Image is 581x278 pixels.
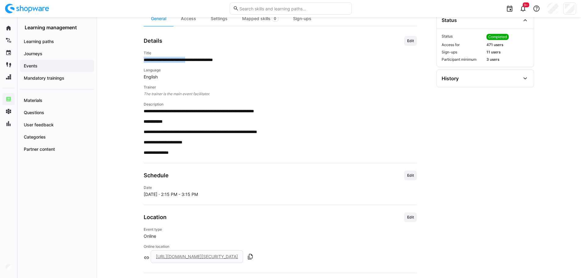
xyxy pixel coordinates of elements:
[203,11,235,26] div: Settings
[144,68,417,73] h4: Language
[486,57,529,62] span: 3 users
[404,36,417,46] button: Edit
[486,50,529,55] span: 11 users
[442,75,459,81] div: History
[144,74,417,80] span: English
[144,244,417,249] h4: Online location
[144,172,169,179] h3: Schedule
[274,16,276,21] span: 0
[144,11,174,26] div: General
[235,11,286,26] div: Mapped skills
[144,227,417,232] h4: Event type
[156,254,238,259] a: [URL][DOMAIN_NAME][SECURITY_DATA]
[442,50,484,55] span: Sign-ups
[239,6,348,11] input: Search skills and learning paths…
[144,233,417,239] span: Online
[144,191,198,197] span: [DATE] · 2:15 PM - 3:15 PM
[404,171,417,180] button: Edit
[524,3,528,7] span: 9+
[144,214,167,221] h3: Location
[442,17,457,23] div: Status
[144,185,198,190] h4: Date
[486,42,529,47] span: 471 users
[407,38,414,43] span: Edit
[442,57,484,62] span: Participant minimum
[488,34,507,39] span: Completed
[144,51,417,56] h4: Title
[407,173,414,178] span: Edit
[144,102,417,107] h4: Description
[286,11,319,26] div: Sign-ups
[144,85,417,90] h4: Trainer
[407,215,414,220] span: Edit
[144,38,162,44] h3: Details
[404,212,417,222] button: Edit
[174,11,203,26] div: Access
[144,91,417,97] span: The trainer is the main event facilitator.
[442,42,484,47] span: Access for
[442,34,484,40] span: Status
